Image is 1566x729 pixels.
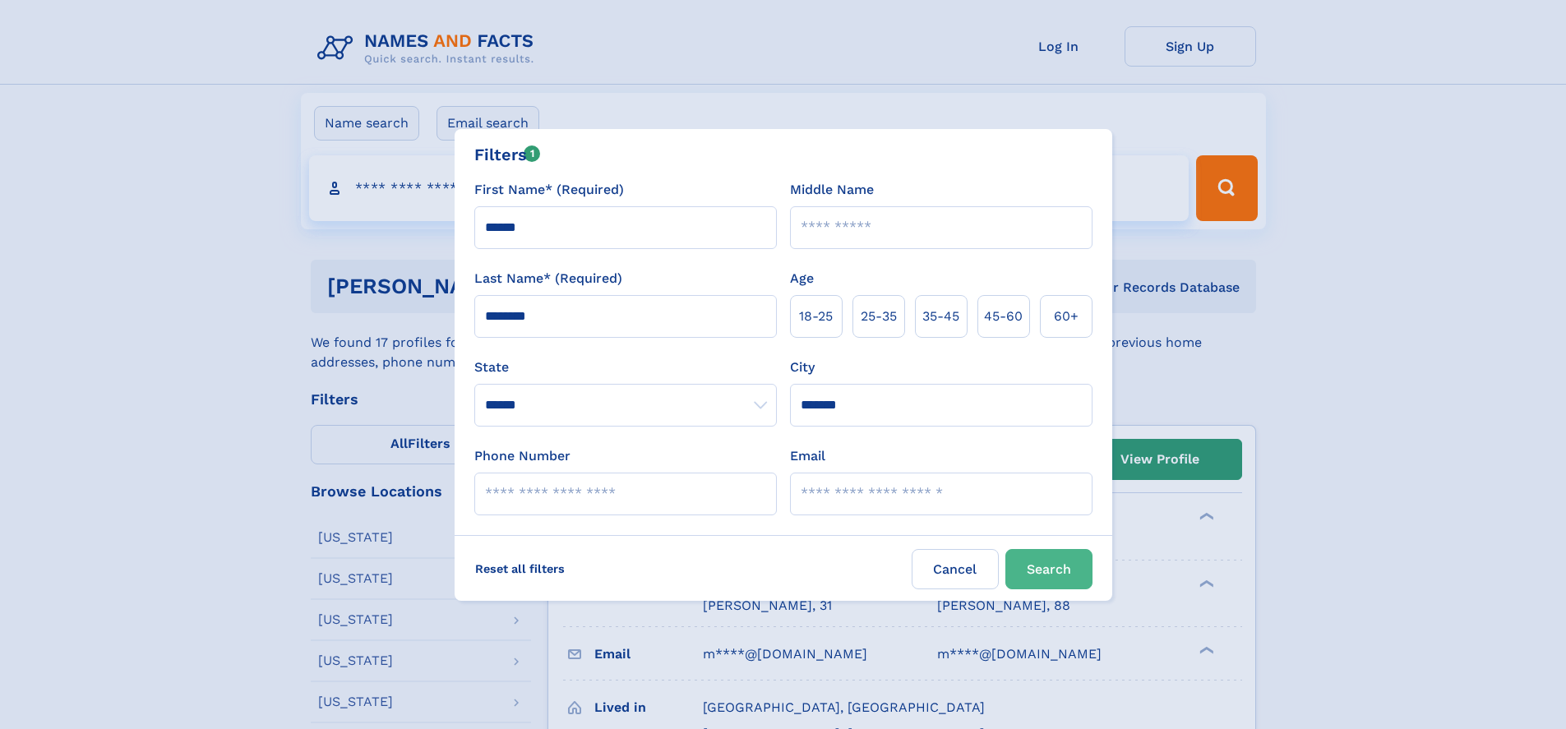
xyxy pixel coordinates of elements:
[474,358,777,377] label: State
[474,269,622,288] label: Last Name* (Required)
[790,180,874,200] label: Middle Name
[922,307,959,326] span: 35‑45
[799,307,833,326] span: 18‑25
[1005,549,1093,589] button: Search
[464,549,575,588] label: Reset all filters
[474,180,624,200] label: First Name* (Required)
[790,358,815,377] label: City
[1054,307,1079,326] span: 60+
[790,446,825,466] label: Email
[984,307,1023,326] span: 45‑60
[474,446,571,466] label: Phone Number
[861,307,897,326] span: 25‑35
[912,549,999,589] label: Cancel
[474,142,541,167] div: Filters
[790,269,814,288] label: Age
